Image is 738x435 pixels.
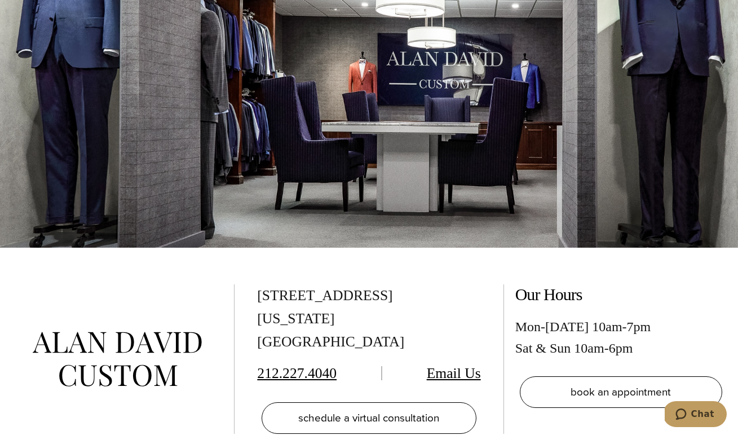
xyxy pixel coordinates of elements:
iframe: Opens a widget where you can chat to one of our agents [665,401,727,429]
div: [STREET_ADDRESS] [US_STATE][GEOGRAPHIC_DATA] [257,284,480,354]
div: Mon-[DATE] 10am-7pm Sat & Sun 10am-6pm [515,316,727,359]
span: schedule a virtual consultation [298,410,439,426]
a: Email Us [427,365,481,381]
a: schedule a virtual consultation [262,402,476,434]
img: alan david custom [33,332,202,386]
a: 212.227.4040 [257,365,337,381]
h2: Our Hours [515,284,727,305]
a: book an appointment [520,376,722,408]
span: book an appointment [571,384,671,400]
